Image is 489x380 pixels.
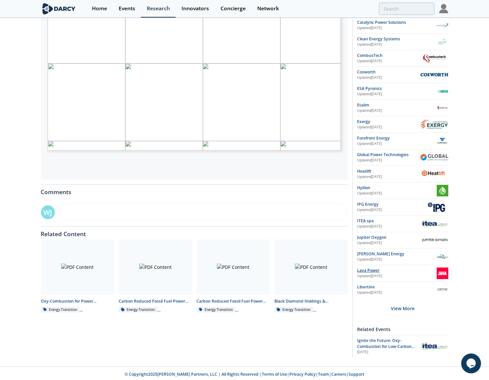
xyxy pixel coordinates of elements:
div: Carbon Reduced Fossil Fuel Power Generation - Technology Landscape [119,298,192,304]
img: Etalim [437,102,448,114]
div: Oxy-Combustion for Power Generation - Innovator Comparison [41,298,114,304]
div: Research [147,6,170,11]
div: Updated [DATE] [357,92,437,97]
div: WJ [41,205,55,219]
img: Forefront Energy [437,135,448,147]
div: Global Power Technologies [357,152,421,158]
div: Comments [41,185,348,195]
a: Lava Power Updated[DATE] Lava Power [357,268,448,279]
div: Network [257,6,279,11]
a: Support [348,371,364,377]
div: Energy Transition [274,307,313,313]
div: Exergy [357,119,421,125]
img: Cosworth [421,73,448,76]
div: Innovators [182,6,209,11]
a: Heatlift Updated[DATE] Heatlift [357,168,448,180]
img: Heatlift [422,168,448,180]
a: [PERSON_NAME] Energy Updated[DATE] Langson Energy [357,251,448,263]
a: Catalytic Power Solutions Updated[DATE] Catalytic Power Solutions [357,20,448,31]
a: ESA Pyronics Updated[DATE] ESA Pyronics [357,86,448,97]
div: Updated [DATE] [357,191,437,196]
div: Related Content [41,227,348,237]
div: Forefront Energy [357,135,437,141]
div: Cosworth [357,69,421,75]
div: Updated [DATE] [357,75,421,80]
img: Exergy [421,119,448,129]
img: logo-wide.svg [41,3,77,15]
img: Libertine [437,284,448,296]
div: Home [92,6,107,11]
a: Privacy Policy [289,371,316,377]
a: IPG Energy Updated[DATE] IPG Energy [357,201,448,213]
a: Etalim Updated[DATE] Etalim [357,102,448,114]
div: Updated [DATE] [357,125,421,130]
div: Energy Transition [41,307,80,313]
a: PDF Content Carbon Reduced Fossil Fuel Power Generation - Technology Landscape Energy Transition [116,239,194,313]
div: Libertine [357,284,437,290]
div: Energy Transition [197,307,235,313]
div: [DATE] [357,350,416,355]
iframe: chat widget [461,354,482,373]
div: Etalim [357,102,437,108]
a: Jupiter Oxygen Updated[DATE] Jupiter Oxygen [357,234,448,246]
a: PDF Content Black Diamond Holdings & Newstream - Oxy-Combustion Projects Energy Transition [272,239,350,313]
a: Hyliion Updated[DATE] Hyliion [357,185,448,196]
a: Libertine Updated[DATE] Libertine [357,284,448,296]
div: Jupiter Oxygen [357,234,421,240]
img: IPG Energy [425,201,448,213]
div: Concierge [221,6,246,11]
img: Jupiter Oxygen [421,236,448,244]
a: Global Power Technologies Updated[DATE] Global Power Technologies [357,152,448,163]
div: Clean Energy Systems [357,36,437,42]
a: CombusTech Updated[DATE] CombusTech [357,53,448,64]
div: ESA Pyronics [357,86,437,92]
a: ITEA spa Updated[DATE] ITEA spa [357,218,448,230]
div: Updated [DATE] [357,141,437,147]
img: Hyliion [437,185,448,196]
div: Updated [DATE] [357,42,437,47]
p: © Copyright 2025 [PERSON_NAME] Partners, LLC | All Rights Reserved | | | | | [16,371,473,377]
img: Catalytic Power Solutions [437,20,448,31]
div: Updated [DATE] [357,174,422,180]
div: Hyliion [357,185,437,191]
div: Updated [DATE] [357,240,421,246]
img: Profile [439,4,448,13]
div: Updated [DATE] [357,158,421,163]
img: Global Power Technologies [421,154,448,161]
img: Clean Energy Systems [437,36,448,48]
a: Team [318,371,329,377]
a: Clean Energy Systems Updated[DATE] Clean Energy Systems [357,36,448,48]
div: Updated [DATE] [357,290,437,295]
div: Updated [DATE] [357,59,421,64]
img: ITEA spa [421,341,448,351]
div: IPG Energy [357,201,425,207]
div: [PERSON_NAME] Energy [357,251,437,257]
div: Events [119,6,135,11]
div: Carbon Reduced Fossil Fuel Power Generation - Innovator Landscape [197,298,270,304]
a: PDF Content Carbon Reduced Fossil Fuel Power Generation - Innovator Landscape Energy Transition [194,239,272,313]
div: CombusTech [357,53,421,59]
div: Lava Power [357,268,437,274]
img: Lava Power [437,268,448,279]
div: ITEA spa [357,218,421,224]
a: Forefront Energy Updated[DATE] Forefront Energy [357,135,448,147]
div: Updated [DATE] [357,224,421,229]
div: Black Diamond Holdings & Newstream - Oxy-Combustion Projects [274,298,348,304]
div: Updated [DATE] [357,257,437,262]
a: PDF Content Oxy-Combustion for Power Generation - Innovator Comparison Energy Transition [39,239,117,313]
a: Careers [331,371,346,377]
a: Cosworth Updated[DATE] Cosworth [357,69,448,81]
div: Updated [DATE] [357,207,425,213]
a: Ignite the Future: Oxy-Combustion for Low-Carbon Power [DATE] ITEA spa [357,338,448,355]
input: Advanced Search [379,3,434,15]
a: Terms of Use [262,371,287,377]
div: Heatlift [357,168,422,174]
div: Updated [DATE] [357,108,437,113]
a: Exergy Updated[DATE] Exergy [357,119,448,130]
div: Updated [DATE] [357,274,437,279]
img: ITEA spa [421,219,448,229]
div: Catalytic Power Solutions [357,20,437,25]
img: ESA Pyronics [437,86,448,97]
div: Energy Transition [119,307,157,313]
div: View More [357,298,448,319]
